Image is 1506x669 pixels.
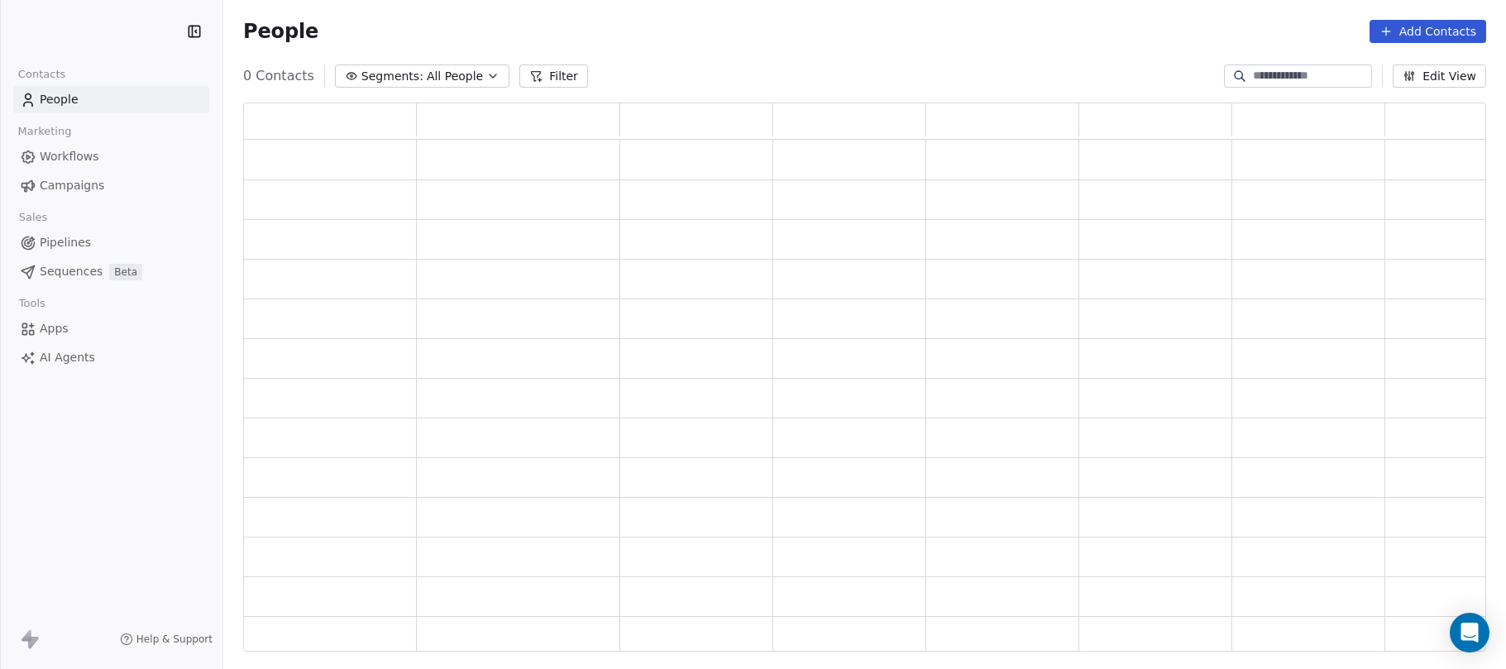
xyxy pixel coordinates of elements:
span: People [40,91,79,108]
span: AI Agents [40,349,95,366]
a: Help & Support [120,633,213,646]
span: Pipelines [40,234,91,251]
a: Workflows [13,143,209,170]
span: Apps [40,320,69,337]
span: People [243,19,318,44]
a: Campaigns [13,172,209,199]
button: Add Contacts [1370,20,1486,43]
span: Sales [12,205,55,230]
button: Filter [519,65,588,88]
a: Apps [13,315,209,342]
span: Sequences [40,263,103,280]
span: Campaigns [40,177,104,194]
span: 0 Contacts [243,66,314,86]
a: SequencesBeta [13,258,209,285]
span: Marketing [11,119,79,144]
a: AI Agents [13,344,209,371]
a: People [13,86,209,113]
span: Segments: [361,68,423,85]
button: Edit View [1393,65,1486,88]
span: Beta [109,264,142,280]
span: Contacts [11,62,73,87]
span: All People [427,68,483,85]
span: Help & Support [136,633,213,646]
a: Pipelines [13,229,209,256]
span: Workflows [40,148,99,165]
div: Open Intercom Messenger [1450,613,1489,652]
span: Tools [12,291,52,316]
